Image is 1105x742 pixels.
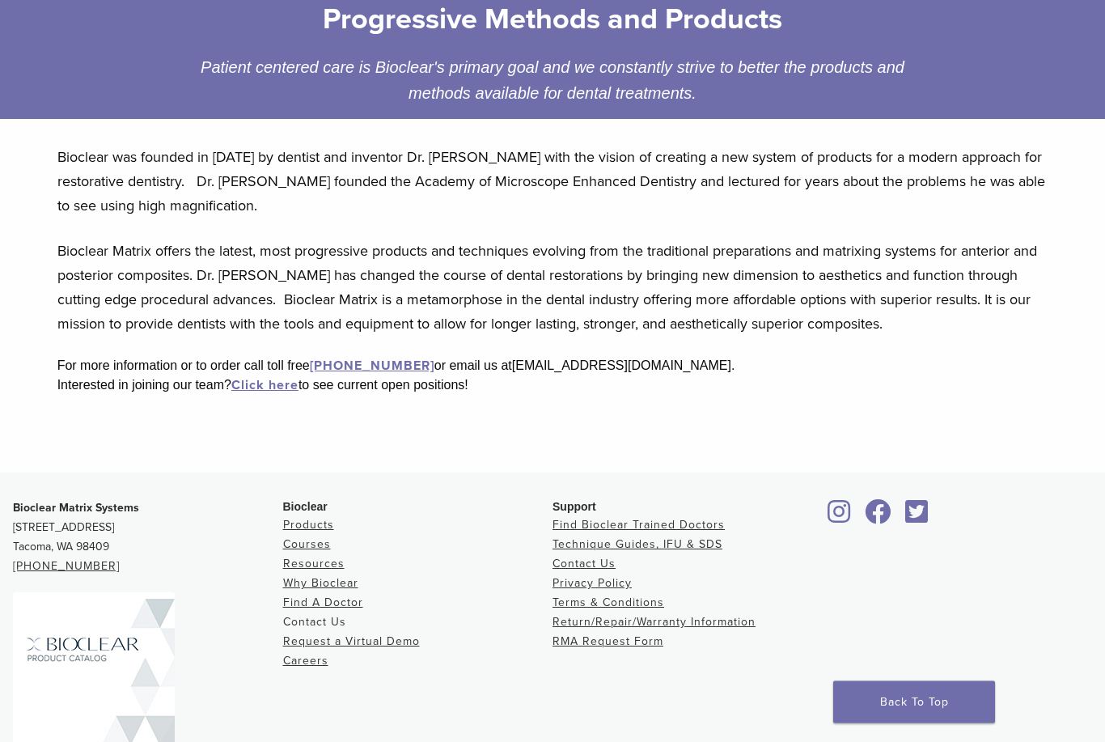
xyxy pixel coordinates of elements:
a: Courses [283,538,331,552]
a: Contact Us [552,558,616,571]
div: For more information or to order call toll free or email us at [EMAIL_ADDRESS][DOMAIN_NAME] . [57,357,1048,376]
a: [PHONE_NUMBER] [310,358,434,375]
a: Bioclear [900,510,934,526]
a: Privacy Policy [552,577,632,591]
a: Find Bioclear Trained Doctors [552,519,725,532]
h2: Progressive Methods and Products [197,1,909,40]
a: [PHONE_NUMBER] [13,560,120,574]
a: Find A Doctor [283,596,363,610]
a: Request a Virtual Demo [283,635,420,649]
span: Bioclear [283,501,328,514]
span: Support [552,501,596,514]
strong: Bioclear Matrix Systems [13,502,139,515]
div: Interested in joining our team? to see current open positions! [57,376,1048,396]
div: Patient centered care is Bioclear's primary goal and we constantly strive to better the products ... [184,55,921,107]
a: Click here [231,378,298,394]
a: Bioclear [823,510,857,526]
a: Technique Guides, IFU & SDS [552,538,722,552]
a: Resources [283,558,345,571]
a: Contact Us [283,616,346,630]
p: Bioclear was founded in [DATE] by dentist and inventor Dr. [PERSON_NAME] with the vision of creat... [57,146,1048,218]
a: Back To Top [833,681,995,723]
a: Return/Repair/Warranty Information [552,616,756,630]
a: Why Bioclear [283,577,358,591]
p: [STREET_ADDRESS] Tacoma, WA 98409 [13,499,283,577]
a: Careers [283,655,328,668]
p: Bioclear Matrix offers the latest, most progressive products and techniques evolving from the tra... [57,240,1048,337]
a: Terms & Conditions [552,596,664,610]
a: Bioclear [860,510,897,526]
a: Products [283,519,334,532]
a: RMA Request Form [552,635,663,649]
